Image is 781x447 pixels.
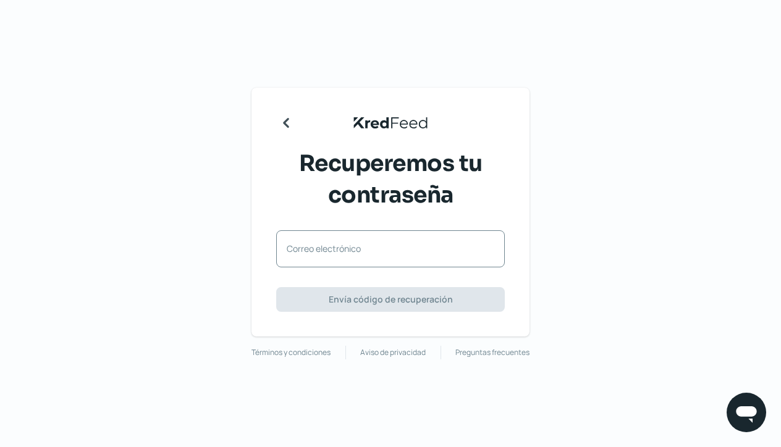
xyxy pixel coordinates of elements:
label: Correo electrónico [287,243,482,254]
span: Recuperemos tu contraseña [282,148,499,211]
a: Preguntas frecuentes [455,346,530,359]
svg: Regresar [276,113,296,133]
img: chatIcon [734,400,759,425]
span: Envía código de recuperación [329,295,453,304]
a: Aviso de privacidad [360,346,426,359]
a: Términos y condiciones [251,346,331,359]
button: Envía código de recuperación [276,287,505,312]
